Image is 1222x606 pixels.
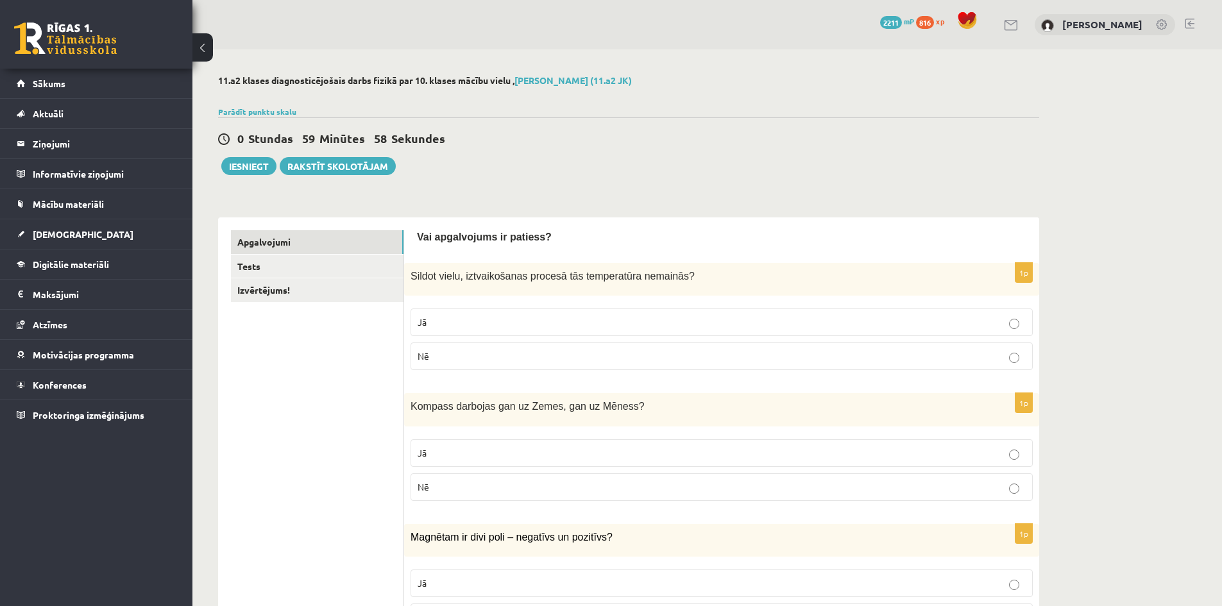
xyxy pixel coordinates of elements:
[33,409,144,421] span: Proktoringa izmēģinājums
[418,481,429,492] span: Nē
[33,129,176,158] legend: Ziņojumi
[1009,450,1019,460] input: Jā
[374,131,387,146] span: 58
[1009,580,1019,590] input: Jā
[280,157,396,175] a: Rakstīt skolotājam
[17,159,176,189] a: Informatīvie ziņojumi
[17,219,176,249] a: [DEMOGRAPHIC_DATA]
[17,310,176,339] a: Atzīmes
[916,16,934,29] span: 816
[418,577,427,589] span: Jā
[33,280,176,309] legend: Maksājumi
[391,131,445,146] span: Sekundes
[17,340,176,369] a: Motivācijas programma
[17,249,176,279] a: Digitālie materiāli
[1015,523,1033,544] p: 1p
[218,106,296,117] a: Parādīt punktu skalu
[33,319,67,330] span: Atzīmes
[514,74,632,86] a: [PERSON_NAME] (11.a2 JK)
[14,22,117,55] a: Rīgas 1. Tālmācības vidusskola
[17,99,176,128] a: Aktuāli
[418,350,429,362] span: Nē
[33,349,134,360] span: Motivācijas programma
[1062,18,1142,31] a: [PERSON_NAME]
[1015,262,1033,283] p: 1p
[17,370,176,400] a: Konferences
[411,271,695,282] span: Sildot vielu, iztvaikošanas procesā tās temperatūra nemainās?
[218,75,1039,86] h2: 11.a2 klases diagnosticējošais darbs fizikā par 10. klases mācību vielu ,
[17,400,176,430] a: Proktoringa izmēģinājums
[302,131,315,146] span: 59
[17,69,176,98] a: Sākums
[916,16,951,26] a: 816 xp
[411,532,613,543] span: Magnētam ir divi poli – negatīvs un pozitīvs?
[1015,392,1033,413] p: 1p
[17,189,176,219] a: Mācību materiāli
[1009,353,1019,363] input: Nē
[237,131,244,146] span: 0
[639,401,645,412] span: ?
[319,131,365,146] span: Minūtes
[33,258,109,270] span: Digitālie materiāli
[248,131,293,146] span: Stundas
[1009,484,1019,494] input: Nē
[1041,19,1054,32] img: Kristina Pučko
[904,16,914,26] span: mP
[33,78,65,89] span: Sākums
[33,108,64,119] span: Aktuāli
[1009,319,1019,329] input: Jā
[880,16,914,26] a: 2211 mP
[221,157,276,175] button: Iesniegt
[417,231,552,242] span: Vai apgalvojums ir patiess?
[418,316,427,328] span: Jā
[231,278,403,302] a: Izvērtējums!
[17,280,176,309] a: Maksājumi
[936,16,944,26] span: xp
[880,16,902,29] span: 2211
[418,447,427,459] span: Jā
[231,230,403,254] a: Apgalvojumi
[33,198,104,210] span: Mācību materiāli
[231,255,403,278] a: Tests
[17,129,176,158] a: Ziņojumi
[411,401,639,412] span: Kompass darbojas gan uz Zemes, gan uz Mēness
[33,228,133,240] span: [DEMOGRAPHIC_DATA]
[33,379,87,391] span: Konferences
[33,159,176,189] legend: Informatīvie ziņojumi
